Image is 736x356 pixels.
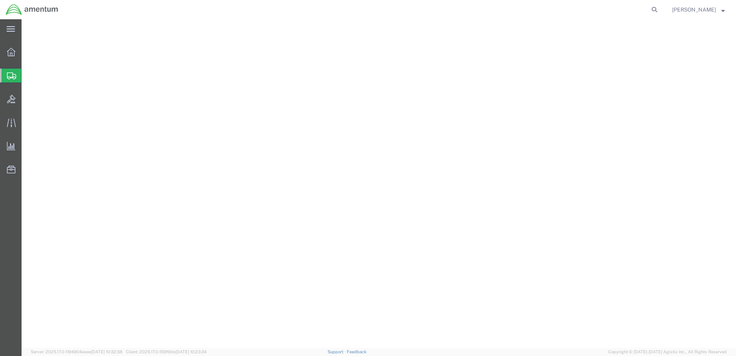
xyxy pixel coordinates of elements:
span: Copyright © [DATE]-[DATE] Agistix Inc., All Rights Reserved [608,349,727,355]
span: Client: 2025.17.0-159f9de [126,349,207,354]
iframe: FS Legacy Container [22,19,736,348]
span: Judy Lackie [672,5,716,14]
span: Server: 2025.17.0-1194904eeae [31,349,122,354]
button: [PERSON_NAME] [672,5,725,14]
span: [DATE] 10:32:38 [91,349,122,354]
a: Feedback [347,349,366,354]
img: logo [5,4,59,15]
a: Support [328,349,347,354]
span: [DATE] 10:23:34 [176,349,207,354]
